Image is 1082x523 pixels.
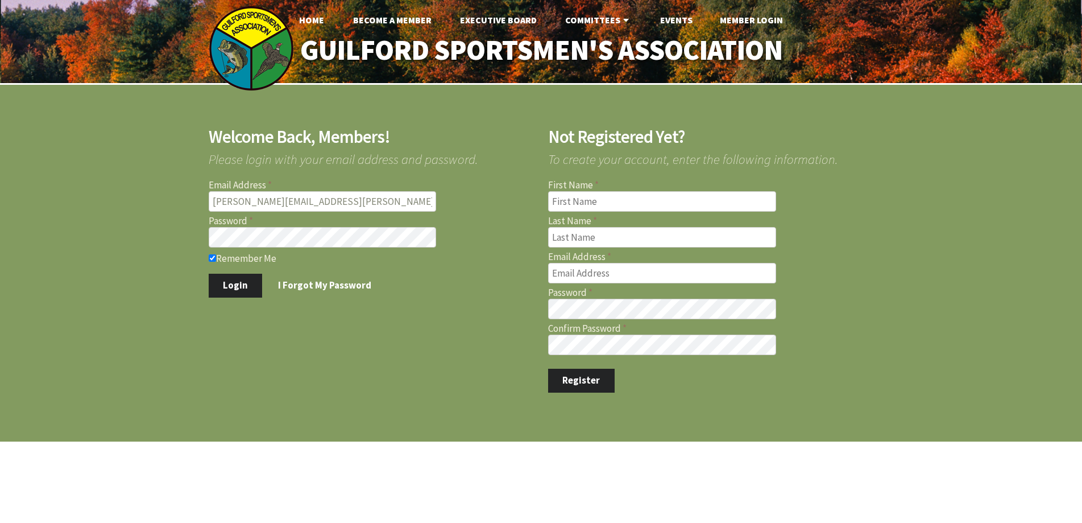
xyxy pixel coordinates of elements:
[548,227,776,248] input: Last Name
[548,324,874,333] label: Confirm Password
[556,9,641,31] a: Committees
[548,191,776,212] input: First Name
[276,26,806,75] a: Guilford Sportsmen's Association
[209,274,263,298] button: Login
[209,252,534,263] label: Remember Me
[209,191,437,212] input: Email Address
[209,6,294,91] img: logo_sm.png
[264,274,386,298] a: I Forgot My Password
[548,128,874,146] h2: Not Registered Yet?
[451,9,546,31] a: Executive Board
[209,180,534,190] label: Email Address
[548,369,615,393] button: Register
[651,9,702,31] a: Events
[209,146,534,166] span: Please login with your email address and password.
[209,254,216,262] input: Remember Me
[711,9,792,31] a: Member Login
[548,288,874,298] label: Password
[344,9,441,31] a: Become A Member
[548,180,874,190] label: First Name
[290,9,333,31] a: Home
[209,216,534,226] label: Password
[548,263,776,283] input: Email Address
[548,216,874,226] label: Last Name
[209,128,534,146] h2: Welcome Back, Members!
[548,146,874,166] span: To create your account, enter the following information.
[548,252,874,262] label: Email Address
